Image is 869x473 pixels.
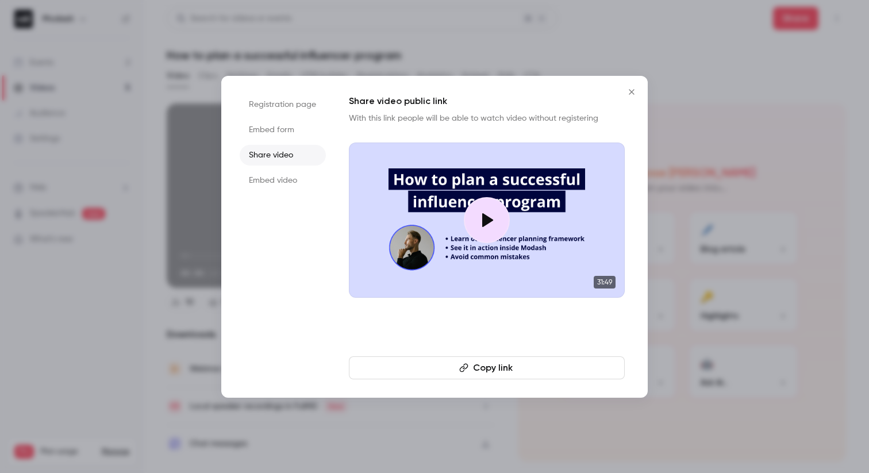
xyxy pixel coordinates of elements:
a: 31:49 [349,143,625,298]
span: 31:49 [594,276,616,289]
li: Share video [240,145,326,166]
li: Registration page [240,94,326,115]
h1: Share video public link [349,94,625,108]
li: Embed video [240,170,326,191]
button: Copy link [349,356,625,379]
li: Embed form [240,120,326,140]
button: Close [620,80,643,103]
p: With this link people will be able to watch video without registering [349,113,625,124]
